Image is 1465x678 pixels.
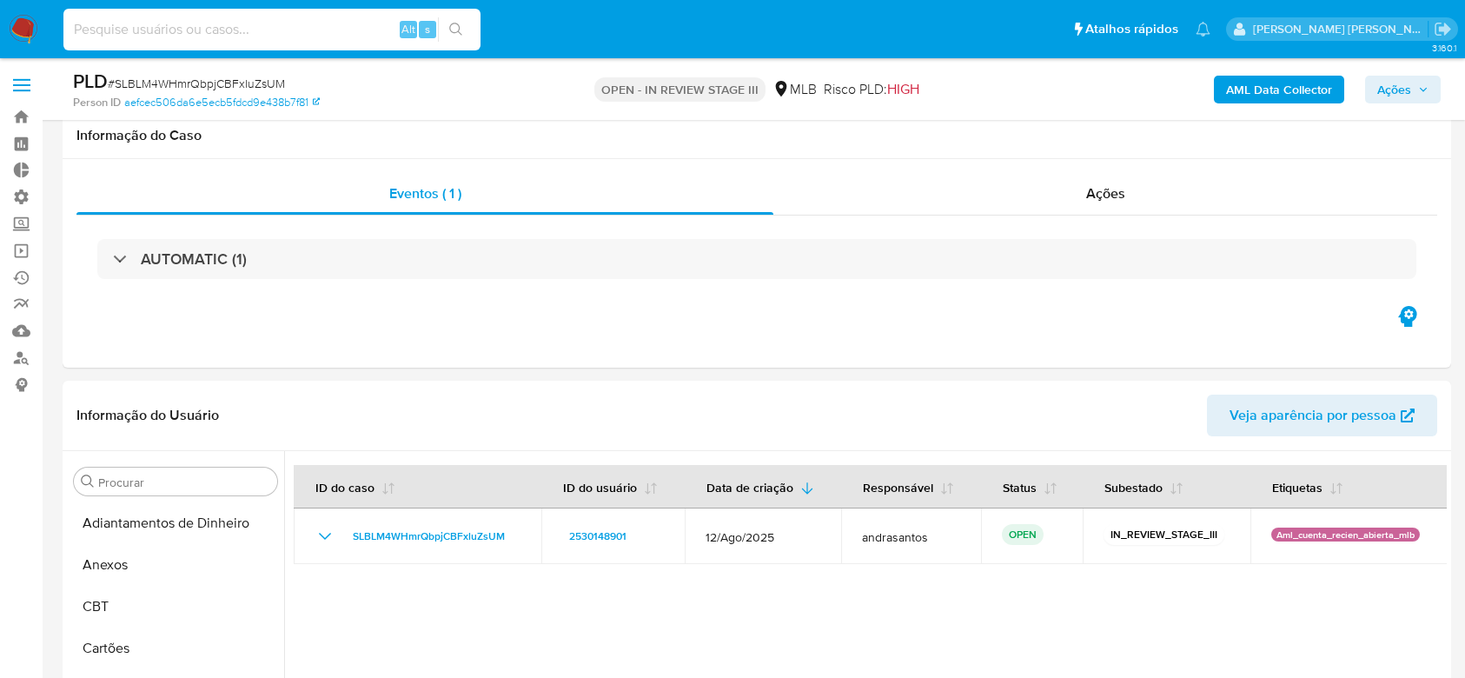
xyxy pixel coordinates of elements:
[81,475,95,489] button: Procurar
[108,75,285,92] span: # SLBLM4WHmrQbpjCBFxluZsUM
[1196,22,1210,37] a: Notificações
[1086,183,1125,203] span: Ações
[73,95,121,110] b: Person ID
[141,249,247,269] h3: AUTOMATIC (1)
[1434,20,1452,38] a: Sair
[1365,76,1441,103] button: Ações
[98,475,270,490] input: Procurar
[1253,21,1429,37] p: andrea.asantos@mercadopago.com.br
[1230,395,1396,436] span: Veja aparência por pessoa
[63,18,481,41] input: Pesquise usuários ou casos...
[67,502,284,544] button: Adiantamentos de Dinheiro
[389,183,461,203] span: Eventos ( 1 )
[1085,20,1178,38] span: Atalhos rápidos
[76,127,1437,144] h1: Informação do Caso
[1207,395,1437,436] button: Veja aparência por pessoa
[76,407,219,424] h1: Informação do Usuário
[425,21,430,37] span: s
[1377,76,1411,103] span: Ações
[594,77,766,102] p: OPEN - IN REVIEW STAGE III
[67,586,284,628] button: CBT
[97,239,1416,279] div: AUTOMATIC (1)
[772,80,817,99] div: MLB
[67,628,284,669] button: Cartões
[1214,76,1344,103] button: AML Data Collector
[401,21,415,37] span: Alt
[1226,76,1332,103] b: AML Data Collector
[67,544,284,586] button: Anexos
[887,79,919,99] span: HIGH
[438,17,474,42] button: search-icon
[124,95,320,110] a: aefcec506da6e5ecb5fdcd9e438b7f81
[824,80,919,99] span: Risco PLD:
[73,67,108,95] b: PLD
